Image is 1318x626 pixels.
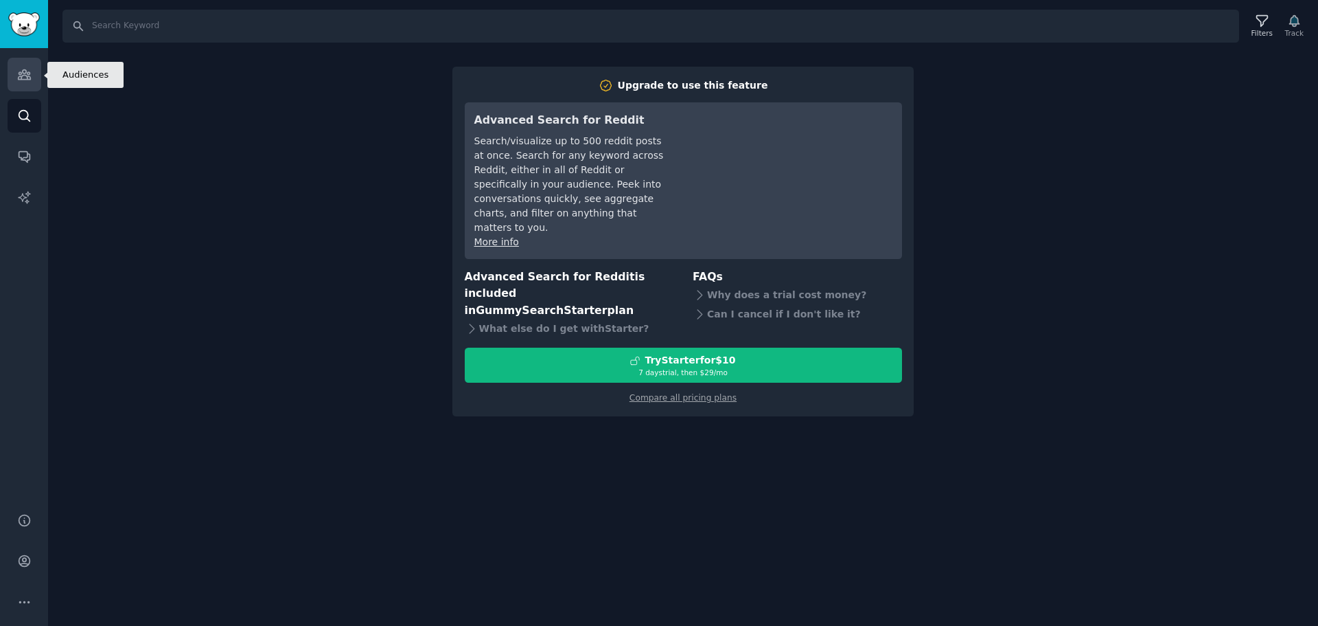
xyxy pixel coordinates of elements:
div: Filters [1251,28,1273,38]
a: More info [474,236,519,247]
div: Search/visualize up to 500 reddit posts at once. Search for any keyword across Reddit, either in ... [474,134,667,235]
h3: FAQs [693,269,902,286]
div: What else do I get with Starter ? [465,319,674,338]
div: Upgrade to use this feature [618,78,768,93]
div: Why does a trial cost money? [693,285,902,304]
div: 7 days trial, then $ 29 /mo [465,368,901,377]
span: GummySearch Starter [476,304,607,317]
button: TryStarterfor$107 daystrial, then $29/mo [465,348,902,383]
input: Search Keyword [62,10,1239,43]
a: Compare all pricing plans [629,393,737,403]
iframe: YouTube video player [686,112,892,215]
h3: Advanced Search for Reddit is included in plan [465,269,674,320]
img: GummySearch logo [8,12,40,36]
div: Try Starter for $10 [645,353,735,368]
h3: Advanced Search for Reddit [474,112,667,129]
div: Can I cancel if I don't like it? [693,304,902,324]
